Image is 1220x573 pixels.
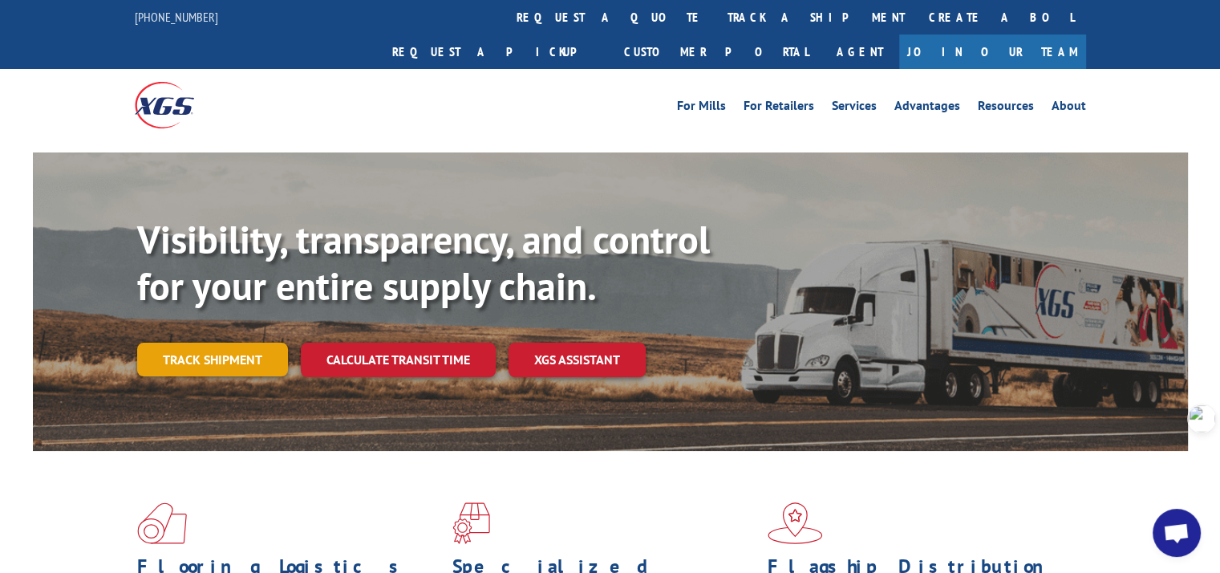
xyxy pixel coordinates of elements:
a: Advantages [894,100,960,117]
a: Request a pickup [380,35,612,69]
a: About [1052,100,1086,117]
b: Visibility, transparency, and control for your entire supply chain. [137,214,710,311]
img: xgs-icon-focused-on-flooring-red [452,502,490,544]
a: For Mills [677,100,726,117]
a: For Retailers [744,100,814,117]
a: Customer Portal [612,35,821,69]
a: XGS ASSISTANT [509,343,646,377]
a: Services [832,100,877,117]
div: Open chat [1153,509,1201,557]
a: Join Our Team [899,35,1086,69]
a: Agent [821,35,899,69]
a: Calculate transit time [301,343,496,377]
a: [PHONE_NUMBER] [135,9,218,25]
a: Track shipment [137,343,288,376]
a: Resources [978,100,1034,117]
img: xgs-icon-flagship-distribution-model-red [768,502,823,544]
img: xgs-icon-total-supply-chain-intelligence-red [137,502,187,544]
